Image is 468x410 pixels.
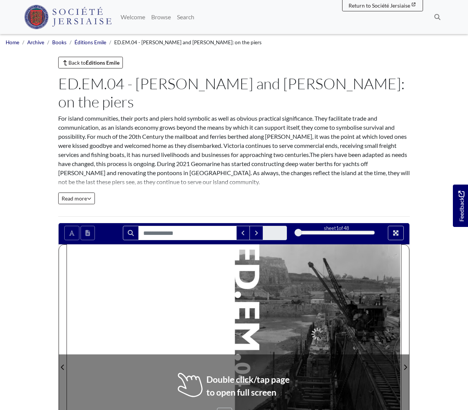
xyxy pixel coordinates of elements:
[174,9,197,25] a: Search
[74,39,106,45] a: Éditions Emile
[58,193,95,204] button: Read all of the content
[81,226,95,240] button: Open transcription window
[388,226,404,240] button: Full screen mode
[114,39,262,45] span: ED.EM.04 - [PERSON_NAME] and [PERSON_NAME]: on the piers
[6,39,19,45] a: Home
[298,225,375,232] div: sheet of 48
[148,9,174,25] a: Browse
[349,2,410,9] span: Return to Société Jersiaise
[457,191,466,221] span: Feedback
[123,226,139,240] button: Search
[336,225,339,231] span: 1
[453,185,468,227] a: Would you like to provide feedback?
[58,114,410,186] p: For island communities, their ports and piers hold symbolic as well as obvious practical signific...
[62,195,91,202] span: Read more
[64,226,79,240] button: Toggle text selection (Alt+T)
[27,39,44,45] a: Archive
[52,39,67,45] a: Books
[236,226,250,240] button: Previous Match
[58,57,123,68] a: Back toÉditions Emile
[118,9,148,25] a: Welcome
[86,59,119,66] strong: Éditions Emile
[24,3,112,31] a: Société Jersiaise logo
[138,226,237,240] input: Search for
[58,75,410,111] h1: ED.EM.04 - [PERSON_NAME] and [PERSON_NAME]: on the piers
[24,5,112,29] img: Société Jersiaise
[249,226,263,240] button: Next Match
